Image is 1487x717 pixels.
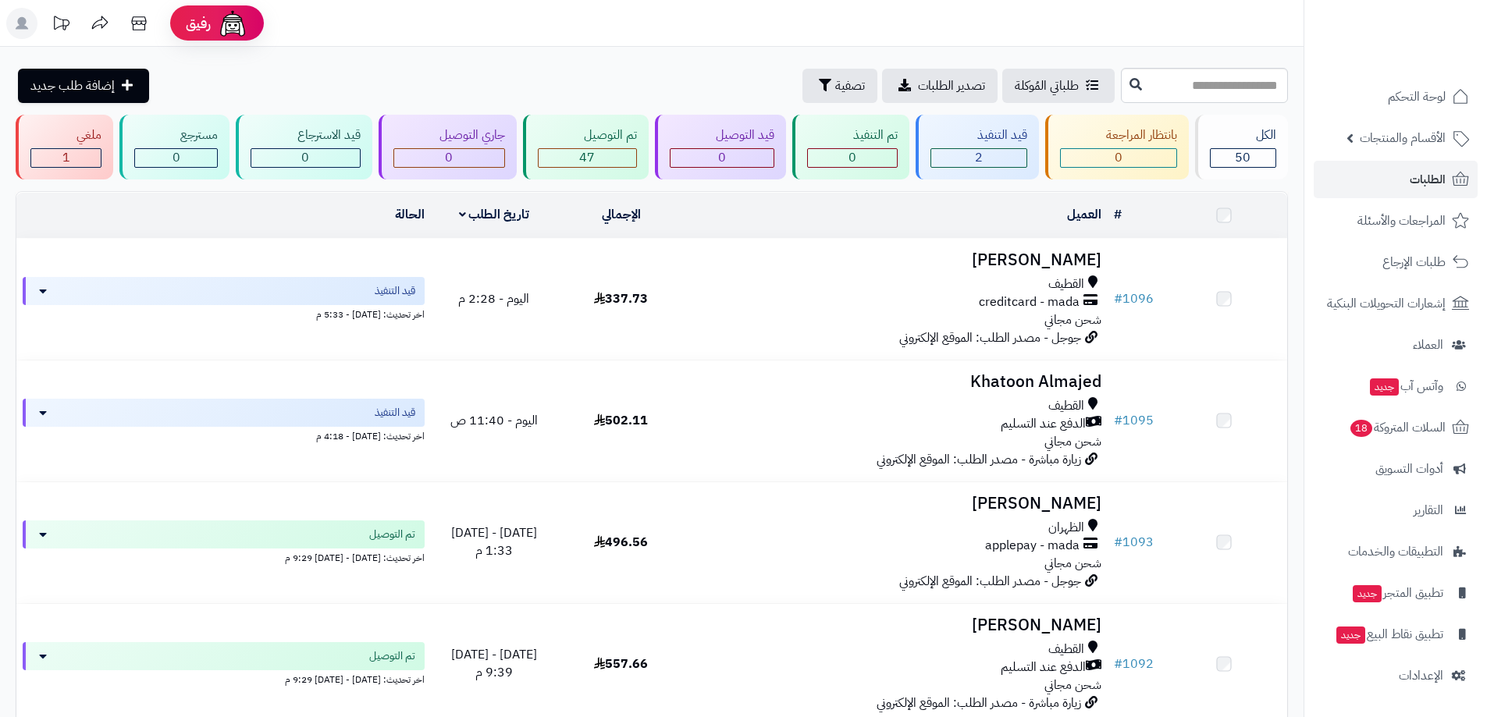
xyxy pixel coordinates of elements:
[135,149,217,167] div: 0
[1336,626,1365,644] span: جديد
[1210,126,1276,144] div: الكل
[1368,375,1443,397] span: وآتس آب
[1357,210,1446,232] span: المراجعات والأسئلة
[1413,334,1443,356] span: العملاء
[116,115,233,179] a: مسترجع 0
[1314,492,1478,529] a: التقارير
[393,126,505,144] div: جاري التوصيل
[691,373,1101,391] h3: Khatoon Almajed
[1114,655,1154,673] a: #1092
[186,14,211,33] span: رفيق
[520,115,652,179] a: تم التوصيل 47
[602,205,641,224] a: الإجمالي
[233,115,375,179] a: قيد الاسترجاع 0
[18,69,149,103] a: إضافة طلب جديد
[691,495,1101,513] h3: [PERSON_NAME]
[1192,115,1291,179] a: الكل50
[173,148,180,167] span: 0
[41,8,80,43] a: تحديثات المنصة
[691,616,1101,634] h3: [PERSON_NAME]
[1048,641,1084,658] span: القطيف
[62,148,70,167] span: 1
[579,148,595,167] span: 47
[1410,169,1446,190] span: الطلبات
[594,289,648,308] span: 337.73
[1414,499,1443,521] span: التقارير
[877,450,1081,469] span: زيارة مباشرة - مصدر الطلب: الموقع الإلكتروني
[1002,69,1115,103] a: طلباتي المُوكلة
[1048,275,1084,293] span: القطيف
[899,572,1081,591] span: جوجل - مصدر الطلب: الموقع الإلكتروني
[30,126,101,144] div: ملغي
[1351,582,1443,604] span: تطبيق المتجر
[652,115,789,179] a: قيد التوصيل 0
[1044,311,1101,329] span: شحن مجاني
[1114,289,1122,308] span: #
[1114,411,1122,430] span: #
[1348,541,1443,563] span: التطبيقات والخدمات
[1114,533,1122,552] span: #
[12,115,116,179] a: ملغي 1
[1388,86,1446,108] span: لوحة التحكم
[1114,205,1122,224] a: #
[930,126,1026,144] div: قيد التنفيذ
[1114,289,1154,308] a: #1096
[1314,533,1478,570] a: التطبيقات والخدمات
[1350,420,1372,437] span: 18
[217,8,248,39] img: ai-face.png
[975,148,983,167] span: 2
[1382,251,1446,273] span: طلبات الإرجاع
[459,205,530,224] a: تاريخ الطلب
[1067,205,1101,224] a: العميل
[445,148,453,167] span: 0
[671,149,774,167] div: 0
[918,76,985,95] span: تصدير الطلبات
[1061,149,1176,167] div: 0
[1114,533,1154,552] a: #1093
[539,149,636,167] div: 47
[1381,44,1472,76] img: logo-2.png
[807,126,898,144] div: تم التنفيذ
[882,69,998,103] a: تصدير الطلبات
[1314,574,1478,612] a: تطبيق المتجرجديد
[1048,397,1084,415] span: القطيف
[979,293,1080,311] span: creditcard - mada
[985,537,1080,555] span: applepay - mada
[251,126,360,144] div: قيد الاسترجاع
[1048,519,1084,537] span: الظهران
[594,655,648,673] span: 557.66
[1314,78,1478,115] a: لوحة التحكم
[451,645,537,682] span: [DATE] - [DATE] 9:39 م
[1235,148,1250,167] span: 50
[1399,665,1443,687] span: الإعدادات
[691,251,1101,269] h3: [PERSON_NAME]
[1001,415,1086,433] span: الدفع عند التسليم
[1314,409,1478,446] a: السلات المتروكة18
[458,289,529,308] span: اليوم - 2:28 م
[594,533,648,552] span: 496.56
[1314,657,1478,694] a: الإعدادات
[450,411,538,430] span: اليوم - 11:40 ص
[1314,161,1478,198] a: الطلبات
[1349,417,1446,438] span: السلات المتروكة
[1114,655,1122,673] span: #
[1314,285,1478,322] a: إشعارات التحويلات البنكية
[1001,658,1086,676] span: الدفع عند التسليم
[134,126,218,144] div: مسترجع
[1375,458,1443,480] span: أدوات التسويق
[912,115,1041,179] a: قيد التنفيذ 2
[30,76,115,95] span: إضافة طلب جديد
[1115,148,1122,167] span: 0
[301,148,309,167] span: 0
[451,524,537,560] span: [DATE] - [DATE] 1:33 م
[1327,293,1446,314] span: إشعارات التحويلات البنكية
[899,328,1081,347] span: جوجل - مصدر الطلب: الموقع الإلكتروني
[1335,623,1443,645] span: تطبيق نقاط البيع
[1353,585,1382,602] span: جديد
[1044,676,1101,694] span: شحن مجاني
[808,149,897,167] div: 0
[848,148,856,167] span: 0
[23,670,425,687] div: اخر تحديث: [DATE] - [DATE] 9:29 م
[1042,115,1192,179] a: بانتظار المراجعة 0
[1314,450,1478,488] a: أدوات التسويق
